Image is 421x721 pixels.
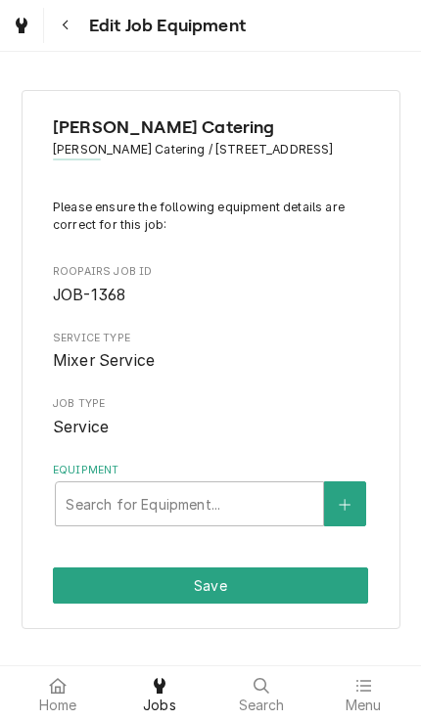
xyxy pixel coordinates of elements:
[4,8,39,43] a: Go to Jobs
[339,498,351,512] svg: Create New Equipment
[53,463,368,526] div: Equipment
[53,349,368,373] span: Service Type
[313,670,413,717] a: Menu
[53,396,368,438] div: Job Type
[53,264,368,306] div: Roopairs Job ID
[39,698,77,713] span: Home
[324,481,365,526] button: Create New Equipment
[8,670,108,717] a: Home
[53,351,155,370] span: Mixer Service
[22,90,400,629] div: Job Equipment Summary Form
[346,698,382,713] span: Menu
[53,114,368,174] div: Client Information
[53,416,368,439] span: Job Type
[53,418,109,436] span: Service
[83,13,246,39] span: Edit Job Equipment
[53,396,368,412] span: Job Type
[53,114,368,141] span: Name
[53,463,368,478] label: Equipment
[239,698,285,713] span: Search
[53,567,368,604] div: Button Group
[53,567,368,604] button: Save
[53,286,125,304] span: JOB-1368
[53,331,368,373] div: Service Type
[53,199,368,235] p: Please ensure the following equipment details are correct for this job:
[48,8,83,43] button: Navigate back
[110,670,210,717] a: Jobs
[211,670,311,717] a: Search
[53,264,368,280] span: Roopairs Job ID
[143,698,176,713] span: Jobs
[53,284,368,307] span: Roopairs Job ID
[53,331,368,346] span: Service Type
[53,141,368,158] span: Address
[53,199,368,526] div: Job Equipment Summary
[53,567,368,604] div: Button Group Row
